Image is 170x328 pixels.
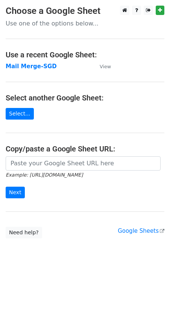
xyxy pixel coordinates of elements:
p: Use one of the options below... [6,19,164,27]
input: Next [6,187,25,198]
input: Paste your Google Sheet URL here [6,156,161,171]
a: View [92,63,111,70]
small: View [100,64,111,69]
h4: Select another Google Sheet: [6,93,164,102]
small: Example: [URL][DOMAIN_NAME] [6,172,83,178]
a: Select... [6,108,34,120]
h4: Copy/paste a Google Sheet URL: [6,144,164,153]
a: Mail Merge-SGD [6,63,57,70]
a: Google Sheets [118,228,164,234]
h3: Choose a Google Sheet [6,6,164,16]
a: Need help? [6,227,42,238]
h4: Use a recent Google Sheet: [6,50,164,59]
